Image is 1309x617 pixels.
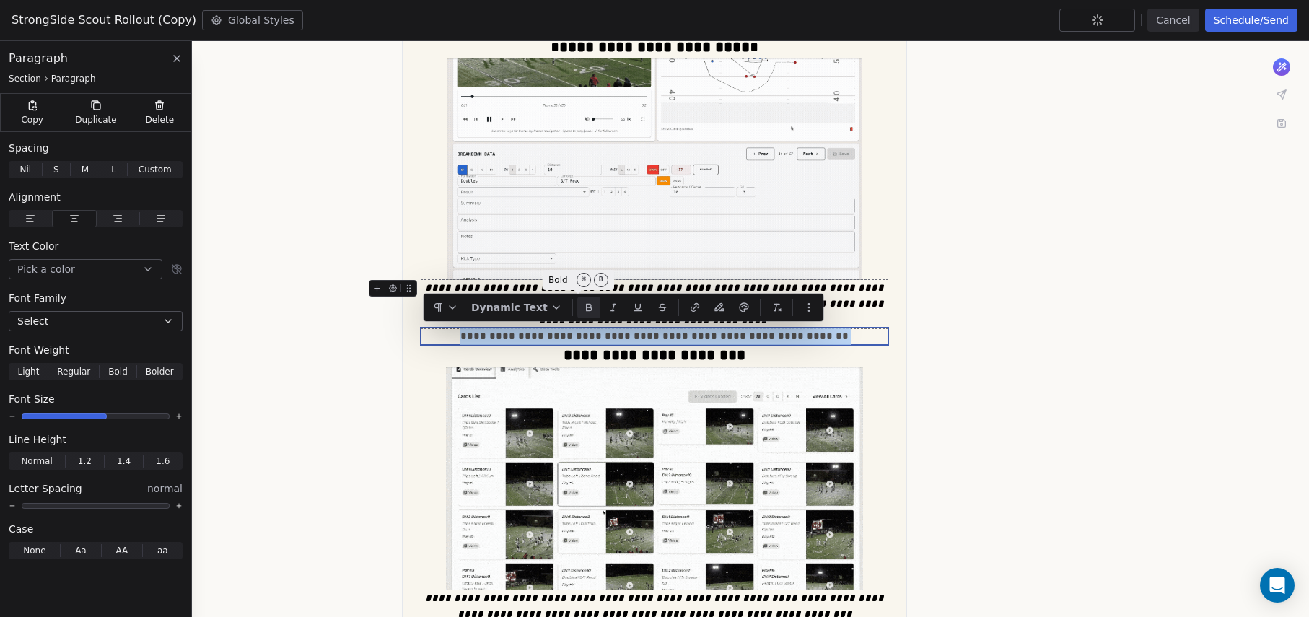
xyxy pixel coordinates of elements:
[9,190,61,204] span: Alignment
[157,544,168,557] span: aa
[147,481,183,496] span: normal
[57,365,90,378] span: Regular
[1147,9,1199,32] button: Cancel
[108,365,128,378] span: Bold
[21,455,52,468] span: Normal
[111,163,116,176] span: L
[146,114,175,126] span: Delete
[146,365,174,378] span: Bolder
[17,365,39,378] span: Light
[577,273,591,287] kbd: ⌘
[9,259,162,279] button: Pick a color
[465,297,568,318] button: Dynamic Text
[117,455,131,468] span: 1.4
[78,455,92,468] span: 1.2
[9,481,82,496] span: Letter Spacing
[9,343,69,357] span: Font Weight
[594,273,608,287] kbd: B
[9,73,41,84] span: Section
[9,239,58,253] span: Text Color
[9,50,68,67] span: Paragraph
[548,274,568,286] span: Bold
[156,455,170,468] span: 1.6
[139,163,172,176] span: Custom
[1260,568,1295,603] div: Open Intercom Messenger
[75,544,87,557] span: Aa
[9,522,33,536] span: Case
[9,392,55,406] span: Font Size
[51,73,96,84] span: Paragraph
[23,544,45,557] span: None
[53,163,59,176] span: S
[9,141,49,155] span: Spacing
[9,432,66,447] span: Line Height
[21,114,43,126] span: Copy
[19,163,31,176] span: Nil
[12,12,196,29] span: StrongSide Scout Rollout (Copy)
[115,544,128,557] span: AA
[75,114,116,126] span: Duplicate
[202,10,303,30] button: Global Styles
[82,163,89,176] span: M
[1205,9,1297,32] button: Schedule/Send
[9,291,66,305] span: Font Family
[17,314,48,328] span: Select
